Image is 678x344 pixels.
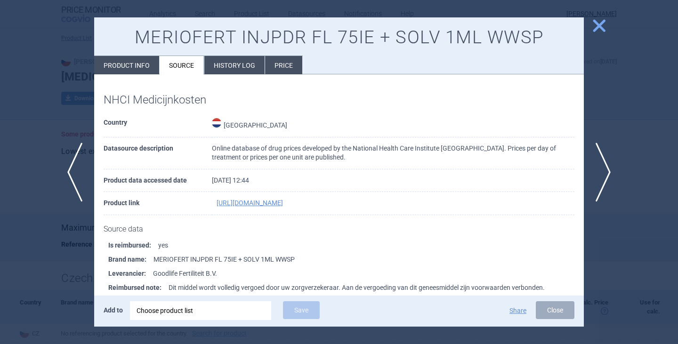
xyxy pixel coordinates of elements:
[536,301,574,319] button: Close
[108,295,158,309] strong: RVG-nummer :
[104,169,212,192] th: Product data accessed date
[108,252,153,266] strong: Brand name :
[130,301,271,320] div: Choose product list
[104,27,574,48] h1: MERIOFERT INJPDR FL 75IE + SOLV 1ML WWSP
[108,238,158,252] strong: Is reimbursed :
[104,137,212,169] th: Datasource description
[104,301,123,319] p: Add to
[108,280,169,295] strong: Reimbursed note :
[108,252,584,266] li: MERIOFERT INJPDR FL 75IE + SOLV 1ML WWSP
[94,56,159,74] li: Product info
[108,295,584,309] li: 114574
[283,301,320,319] button: Save
[212,118,221,128] img: Netherlands
[137,301,265,320] div: Choose product list
[265,56,302,74] li: Price
[108,266,153,280] strong: Leverancier :
[212,112,574,137] td: [GEOGRAPHIC_DATA]
[104,93,574,107] h1: NHCI Medicijnkosten
[160,56,204,74] li: Source
[108,266,584,280] li: Goodlife Fertiliteit B.V.
[104,112,212,137] th: Country
[104,224,574,233] h1: Source data
[104,192,212,215] th: Product link
[217,200,283,206] a: [URL][DOMAIN_NAME]
[204,56,265,74] li: History log
[108,280,584,295] li: Dit middel wordt volledig vergoed door uw zorgverzekeraar. Aan de vergoeding van dit geneesmiddel...
[212,137,574,169] td: Online database of drug prices developed by the National Health Care Institute [GEOGRAPHIC_DATA]....
[212,169,574,192] td: [DATE] 12:44
[509,307,526,314] button: Share
[108,238,584,252] li: yes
